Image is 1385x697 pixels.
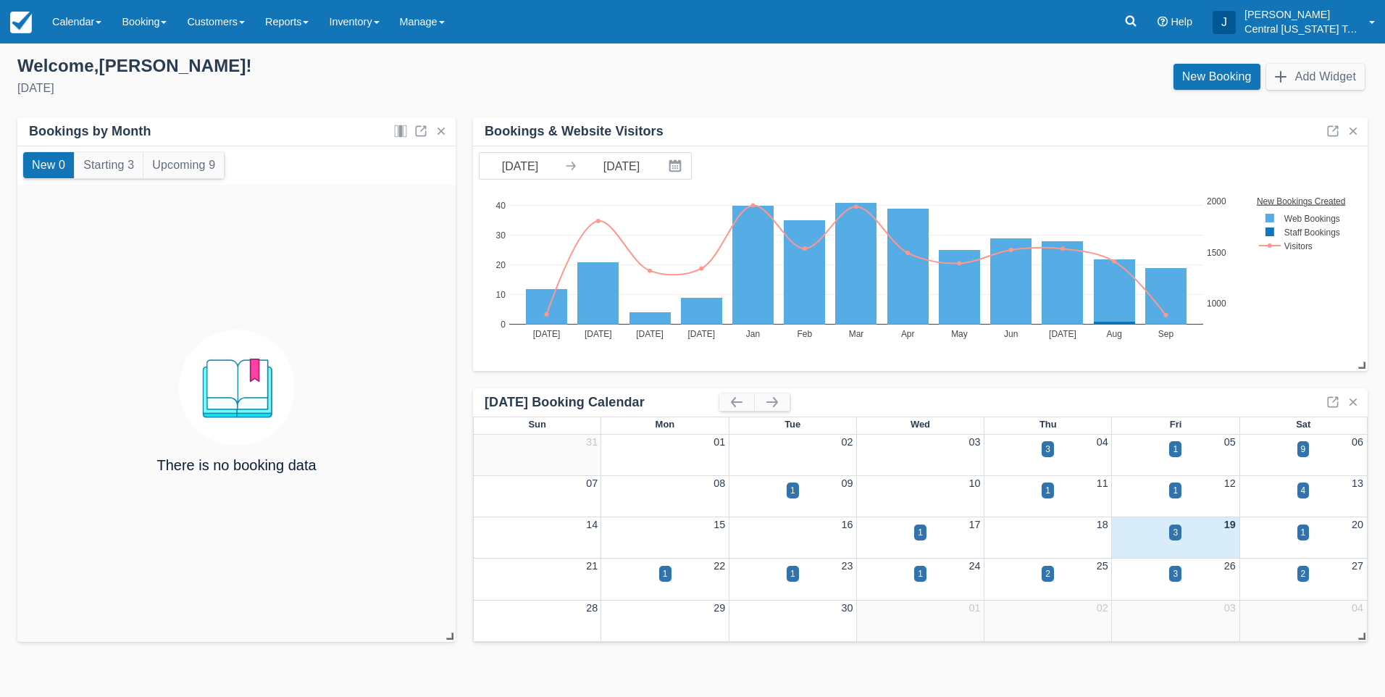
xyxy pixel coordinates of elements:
span: Help [1171,16,1192,28]
a: 05 [1224,436,1236,448]
input: Start Date [480,153,561,179]
a: 20 [1352,519,1363,530]
a: 15 [714,519,725,530]
span: Sun [528,419,545,430]
span: Tue [784,419,800,430]
h4: There is no booking data [156,457,316,473]
a: 04 [1097,436,1108,448]
a: 24 [969,560,981,572]
a: 26 [1224,560,1236,572]
a: 03 [1224,602,1236,614]
a: 18 [1097,519,1108,530]
a: New Booking [1173,64,1260,90]
div: [DATE] [17,80,681,97]
i: Help [1158,17,1168,27]
div: Bookings by Month [29,123,151,140]
button: Upcoming 9 [143,152,224,178]
text: New Bookings Created [1258,196,1347,206]
div: 1 [790,567,795,580]
div: 9 [1301,443,1306,456]
a: 14 [586,519,598,530]
a: 08 [714,477,725,489]
a: 03 [969,436,981,448]
button: Add Widget [1266,64,1365,90]
a: 10 [969,477,981,489]
div: 2 [1045,567,1050,580]
div: Bookings & Website Visitors [485,123,664,140]
span: Wed [911,419,930,430]
a: 02 [841,436,853,448]
div: 1 [918,526,923,539]
a: 25 [1097,560,1108,572]
a: 30 [841,602,853,614]
span: Sat [1296,419,1310,430]
span: Mon [656,419,675,430]
div: 2 [1301,567,1306,580]
input: End Date [581,153,662,179]
div: 1 [1301,526,1306,539]
div: Welcome , [PERSON_NAME] ! [17,55,681,77]
a: 12 [1224,477,1236,489]
div: 1 [1173,484,1178,497]
div: 1 [790,484,795,497]
a: 19 [1224,519,1236,530]
p: [PERSON_NAME] [1244,7,1360,22]
a: 13 [1352,477,1363,489]
div: 3 [1045,443,1050,456]
div: 1 [1045,484,1050,497]
span: Fri [1170,419,1182,430]
a: 23 [841,560,853,572]
p: Central [US_STATE] Tours [1244,22,1360,36]
a: 27 [1352,560,1363,572]
button: New 0 [23,152,74,178]
div: J [1213,11,1236,34]
a: 07 [586,477,598,489]
div: 3 [1173,567,1178,580]
a: 06 [1352,436,1363,448]
button: Starting 3 [75,152,143,178]
img: checkfront-main-nav-mini-logo.png [10,12,32,33]
div: [DATE] Booking Calendar [485,394,719,411]
a: 09 [841,477,853,489]
a: 31 [586,436,598,448]
div: 3 [1173,526,1178,539]
a: 21 [586,560,598,572]
img: booking.png [179,330,295,446]
div: 1 [1173,443,1178,456]
button: Interact with the calendar and add the check-in date for your trip. [662,153,691,179]
a: 02 [1097,602,1108,614]
a: 22 [714,560,725,572]
a: 01 [714,436,725,448]
a: 04 [1352,602,1363,614]
a: 11 [1097,477,1108,489]
div: 1 [918,567,923,580]
a: 29 [714,602,725,614]
div: 4 [1301,484,1306,497]
div: 1 [663,567,668,580]
a: 01 [969,602,981,614]
a: 17 [969,519,981,530]
a: 28 [586,602,598,614]
span: Thu [1039,419,1057,430]
a: 16 [841,519,853,530]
